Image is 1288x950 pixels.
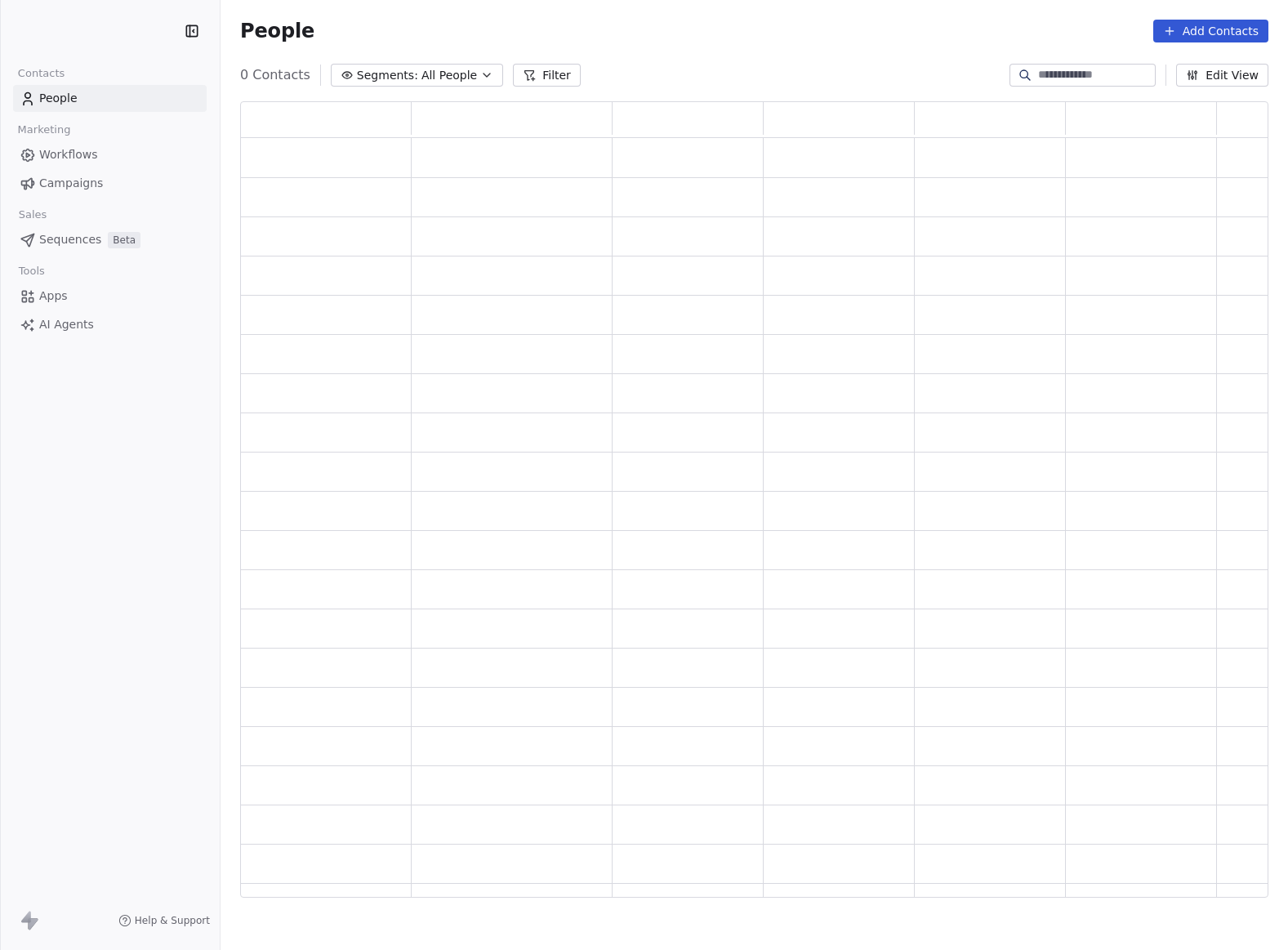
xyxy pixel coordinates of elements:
[357,67,418,84] span: Segments:
[421,67,477,84] span: All People
[39,146,98,163] span: Workflows
[108,232,140,248] span: Beta
[118,914,210,927] a: Help & Support
[11,259,51,283] span: Tools
[11,118,78,142] span: Marketing
[13,141,207,168] a: Workflows
[11,203,54,227] span: Sales
[39,90,78,107] span: People
[13,311,207,338] a: AI Agents
[240,65,310,85] span: 0 Contacts
[39,175,103,192] span: Campaigns
[513,64,581,87] button: Filter
[39,231,101,248] span: Sequences
[13,226,207,253] a: SequencesBeta
[39,288,68,305] span: Apps
[11,61,72,86] span: Contacts
[13,85,207,112] a: People
[240,19,314,43] span: People
[1153,20,1268,42] button: Add Contacts
[13,170,207,197] a: Campaigns
[135,914,210,927] span: Help & Support
[13,283,207,310] a: Apps
[1176,64,1268,87] button: Edit View
[39,316,94,333] span: AI Agents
